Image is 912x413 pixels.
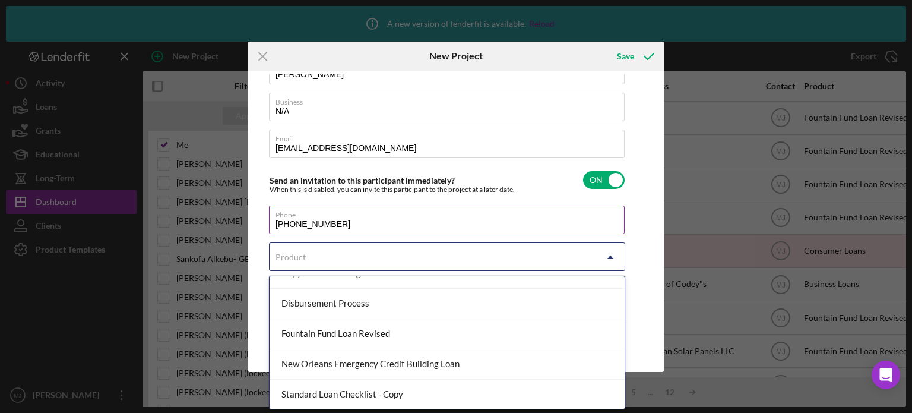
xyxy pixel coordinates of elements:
[275,130,625,143] label: Email
[270,349,625,380] div: New Orleans Emergency Credit Building Loan
[270,380,625,410] div: Standard Loan Checklist - Copy
[270,175,455,185] label: Send an invitation to this participant immediately?
[275,253,306,262] div: Product
[270,185,515,194] div: When this is disabled, you can invite this participant to the project at a later date.
[872,361,900,389] div: Open Intercom Messenger
[270,289,625,319] div: Disbursement Process
[275,206,625,219] label: Phone
[605,45,664,68] button: Save
[617,45,634,68] div: Save
[270,319,625,349] div: Fountain Fund Loan Revised
[429,51,483,61] h6: New Project
[275,93,625,106] label: Business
